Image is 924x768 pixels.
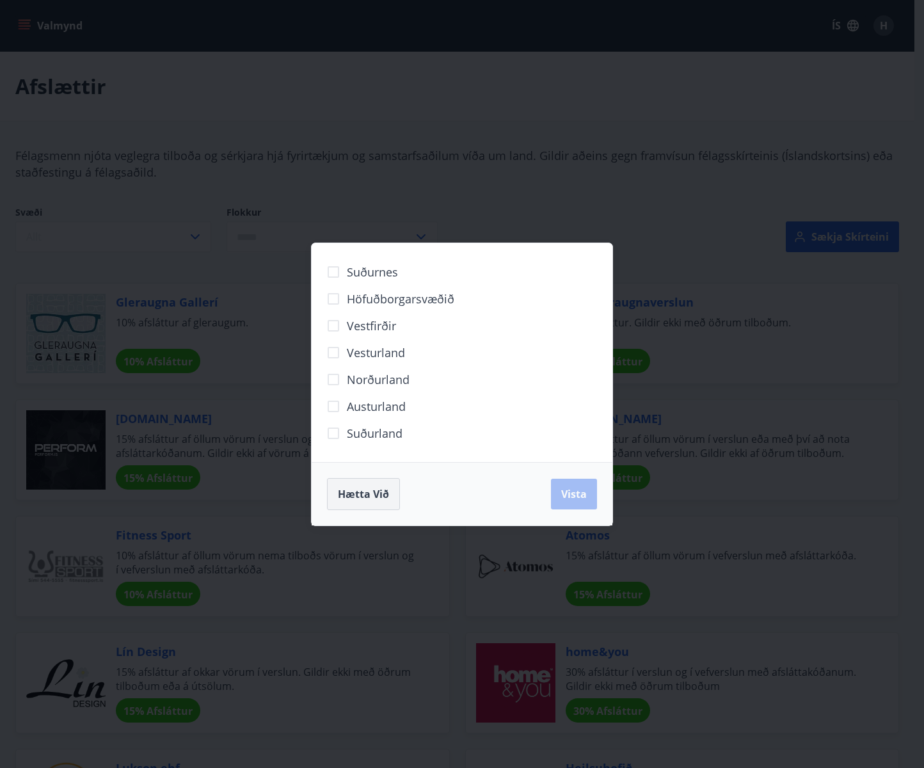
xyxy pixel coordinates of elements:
span: Hætta við [338,487,389,501]
span: Suðurland [347,425,402,442]
span: Suðurnes [347,264,398,280]
span: Vestfirðir [347,317,396,334]
span: Vesturland [347,344,405,361]
span: Norðurland [347,371,410,388]
button: Hætta við [327,478,400,510]
span: Höfuðborgarsvæðið [347,291,454,307]
span: Austurland [347,398,406,415]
